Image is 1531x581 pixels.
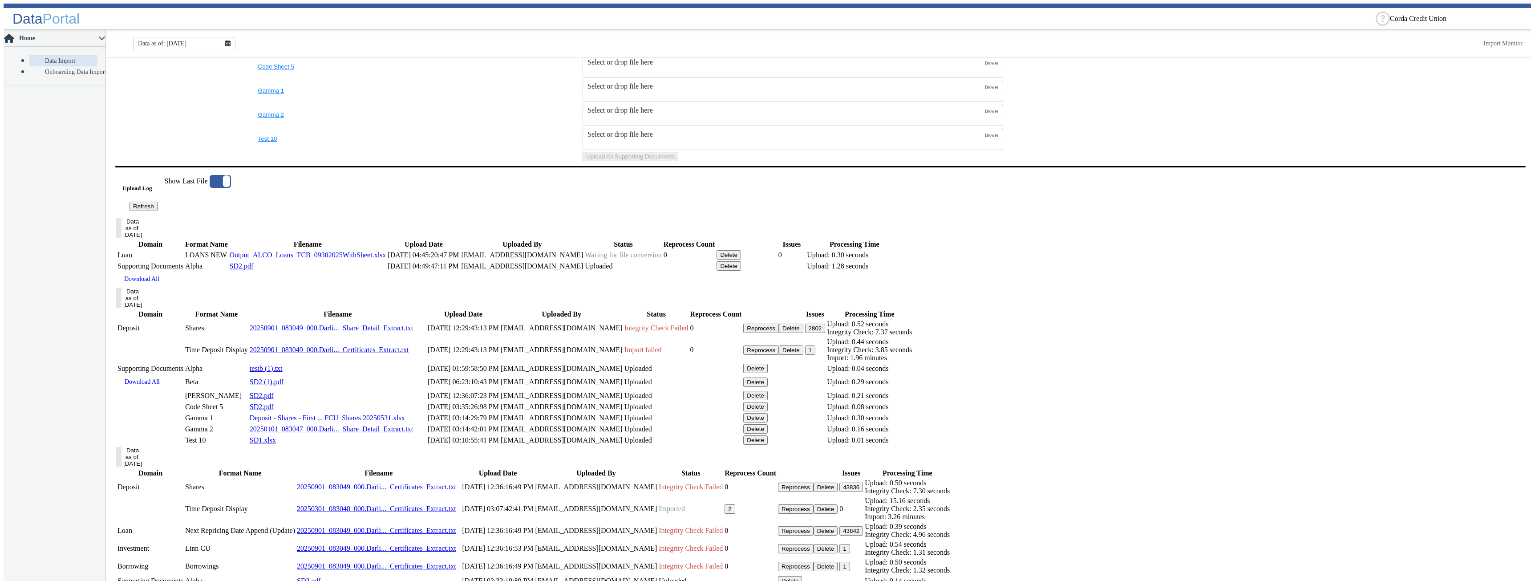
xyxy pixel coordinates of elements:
button: Code Sheet 5 [258,63,468,70]
span: Data as of: [DATE] [138,40,186,47]
td: [EMAIL_ADDRESS][DOMAIN_NAME] [535,522,658,539]
button: Reprocess [743,345,779,355]
td: [DATE] 12:36:16:49 PM [462,479,534,496]
th: Upload Date [387,240,460,249]
span: Browse [985,61,998,65]
td: [DATE] 12:29:43:13 PM [427,320,499,337]
button: Reprocess [778,504,814,514]
span: Waiting for file conversion [585,251,661,259]
th: Filename [249,310,426,319]
td: [EMAIL_ADDRESS][DOMAIN_NAME] [500,337,623,362]
th: Issues [778,240,806,249]
td: Supporting Documents [117,261,184,271]
button: Delete [743,391,768,400]
th: Filename [296,469,461,478]
td: [DATE] 12:36:16:53 PM [462,540,534,557]
span: Browse [985,109,998,114]
td: [DATE] 12:36:16:49 PM [462,558,534,575]
th: Issues [839,469,863,478]
button: Refresh [130,202,158,211]
td: Alpha [185,261,228,271]
span: Integrity Check Failed [659,562,723,570]
th: Format Name [185,240,228,249]
span: Home [18,35,98,42]
a: Deposit - Shares - First ... FCU_Shares 20250531.xlsx [250,414,405,422]
a: 20250901_083049_000.Darli..._Certificates_Extract.txt [297,562,456,570]
td: [EMAIL_ADDRESS][DOMAIN_NAME] [461,261,584,271]
td: LOANS NEW [185,250,228,260]
div: Upload: 0.52 seconds [827,320,912,328]
button: Reprocess [743,324,779,333]
div: Import: 1.96 minutes [827,354,912,362]
a: 20250901_083049_000.Darli..._Share_Detail_Extract.txt [250,324,413,332]
span: Portal [43,11,80,27]
div: Upload: 0.30 seconds [827,414,912,422]
td: Loan [117,250,184,260]
td: Gamma 2 [185,424,248,434]
button: Delete [814,483,838,492]
td: 0 [690,320,742,337]
a: 20250901_083049_000.Darli..._Certificates_Extract.txt [297,544,456,552]
td: [DATE] 01:59:58:50 PM [427,363,499,374]
div: Upload: 0.08 seconds [827,403,912,411]
div: Data as of: [DATE] [123,218,142,238]
th: Processing Time [826,310,912,319]
th: Domain [117,469,184,478]
td: [EMAIL_ADDRESS][DOMAIN_NAME] [461,250,584,260]
a: Download All [117,375,167,389]
th: Status [658,469,723,478]
button: Delete [743,413,768,423]
span: Uploaded [624,365,652,372]
a: 20250901_083049_000.Darli..._Certificates_Extract.txt [297,483,456,491]
div: Select or drop file here [587,130,985,138]
span: Integrity Check Failed [659,527,723,534]
div: Upload: 0.30 seconds [807,251,902,259]
td: [EMAIL_ADDRESS][DOMAIN_NAME] [500,413,623,423]
td: [DATE] 12:36:07:23 PM [427,390,499,401]
th: Domain [117,310,184,319]
span: Uploaded [624,425,652,433]
div: Import: 3.26 minutes [865,513,950,521]
td: [DATE] 03:10:55:41 PM [427,435,499,445]
th: Reprocess Count [724,469,777,478]
th: Domain [117,240,184,249]
button: 43842 [839,526,863,536]
td: [DATE] 03:14:42:01 PM [427,424,499,434]
th: Uploaded By [500,310,623,319]
button: Gamma 1 [258,87,468,94]
div: Upload: 0.16 seconds [827,425,912,433]
td: [DATE] 06:23:10:43 PM [427,374,499,390]
td: Time Deposit Display [185,496,296,521]
div: Integrity Check: 7.37 seconds [827,328,912,336]
td: [EMAIL_ADDRESS][DOMAIN_NAME] [535,558,658,575]
td: [DATE] 03:14:29:79 PM [427,413,499,423]
a: 20250101_083047_000.Darli..._Share_Detail_Extract.txt [250,425,413,433]
button: Delete [814,544,838,553]
td: [EMAIL_ADDRESS][DOMAIN_NAME] [500,363,623,374]
a: testb (1).txt [250,365,283,372]
th: Format Name [185,310,248,319]
th: Reprocess Count [690,310,742,319]
th: Uploaded By [461,240,584,249]
th: Processing Time [806,240,902,249]
div: Select or drop file here [587,106,985,114]
div: Help [1376,12,1390,26]
div: Data as of: [DATE] [123,288,142,308]
div: Upload: 0.54 seconds [865,540,950,548]
div: Integrity Check: 4.96 seconds [865,531,950,539]
button: Data as of: [DATE] [116,288,122,308]
a: Output_ALCO_Loans_TCB_09302025WithSheet.xlsx [230,251,386,259]
td: Shares [185,479,296,496]
a: This is available for Darling Employees only [1484,40,1523,47]
div: Data as of: [DATE] [123,447,142,467]
td: Linn CU [185,540,296,557]
th: Processing Time [864,469,950,478]
td: [DATE] 04:45:20:47 PM [387,250,460,260]
button: 2 [725,504,735,514]
button: 43836 [839,483,863,492]
th: Status [624,310,689,319]
td: 0 [690,337,742,362]
h5: Upload Log [122,185,165,192]
span: Imported [659,505,685,512]
div: Upload: 1.28 seconds [807,262,902,270]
